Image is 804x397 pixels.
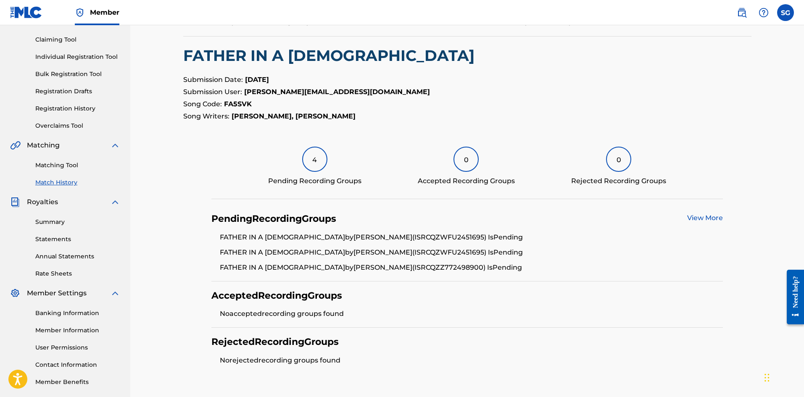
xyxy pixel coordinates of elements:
[764,365,770,390] div: Drag
[737,8,747,18] img: search
[35,360,120,369] a: Contact Information
[35,87,120,96] a: Registration Drafts
[220,232,723,247] li: FATHER IN A [DEMOGRAPHIC_DATA] by [PERSON_NAME] (ISRC QZWFU2451695 ) Is Pending
[35,70,120,79] a: Bulk Registration Tool
[755,4,772,21] div: Help
[183,112,229,120] span: Song Writers:
[35,104,120,113] a: Registration History
[220,263,723,273] li: FATHER IN A [DEMOGRAPHIC_DATA] by [PERSON_NAME] (ISRC QZZ772498900 ) Is Pending
[245,76,269,84] strong: [DATE]
[75,8,85,18] img: Top Rightsholder
[10,140,21,150] img: Matching
[27,288,87,298] span: Member Settings
[220,309,723,319] li: No accepted recording groups found
[780,263,804,331] iframe: Resource Center
[211,290,342,302] h4: Accepted Recording Groups
[35,326,120,335] a: Member Information
[244,88,430,96] strong: [PERSON_NAME][EMAIL_ADDRESS][DOMAIN_NAME]
[35,53,120,61] a: Individual Registration Tool
[35,178,120,187] a: Match History
[268,176,361,186] div: Pending Recording Groups
[35,161,120,170] a: Matching Tool
[220,355,723,365] li: No rejected recording groups found
[211,213,336,225] h4: Pending Recording Groups
[90,8,119,17] span: Member
[220,247,723,263] li: FATHER IN A [DEMOGRAPHIC_DATA] by [PERSON_NAME] (ISRC QZWFU2451695 ) Is Pending
[183,46,751,65] h2: FATHER IN A [DEMOGRAPHIC_DATA]
[35,218,120,226] a: Summary
[10,197,20,207] img: Royalties
[110,197,120,207] img: expand
[453,147,479,172] div: 0
[606,147,631,172] div: 0
[232,112,356,120] strong: [PERSON_NAME], [PERSON_NAME]
[571,176,666,186] div: Rejected Recording Groups
[35,378,120,386] a: Member Benefits
[110,140,120,150] img: expand
[687,214,723,222] a: View More
[35,309,120,318] a: Banking Information
[733,4,750,21] a: Public Search
[224,100,252,108] strong: FA5SVK
[777,4,794,21] div: User Menu
[110,288,120,298] img: expand
[762,357,804,397] iframe: Chat Widget
[183,88,242,96] span: Submission User:
[10,288,20,298] img: Member Settings
[10,6,42,18] img: MLC Logo
[35,121,120,130] a: Overclaims Tool
[211,336,339,348] h4: Rejected Recording Groups
[27,140,60,150] span: Matching
[35,252,120,261] a: Annual Statements
[35,235,120,244] a: Statements
[35,35,120,44] a: Claiming Tool
[302,147,327,172] div: 4
[183,100,222,108] span: Song Code:
[27,197,58,207] span: Royalties
[183,76,243,84] span: Submission Date:
[35,269,120,278] a: Rate Sheets
[759,8,769,18] img: help
[418,176,515,186] div: Accepted Recording Groups
[35,343,120,352] a: User Permissions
